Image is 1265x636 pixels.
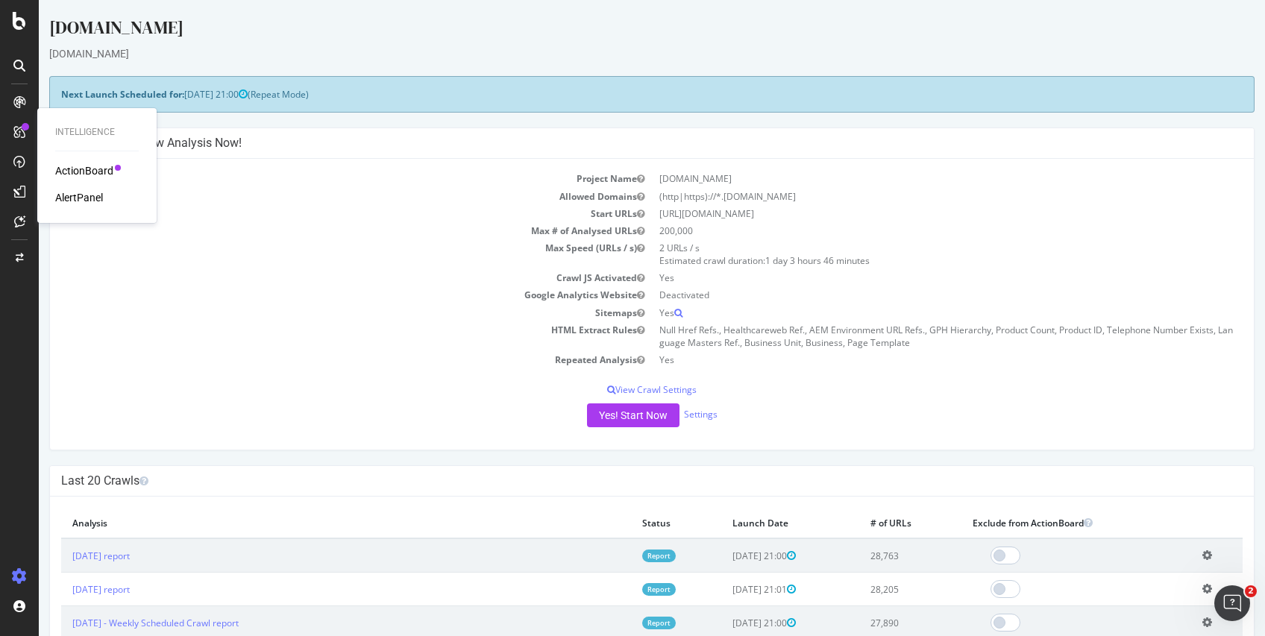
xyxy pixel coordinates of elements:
[645,408,679,421] a: Settings
[22,286,613,303] td: Google Analytics Website
[613,170,1204,187] td: [DOMAIN_NAME]
[22,170,613,187] td: Project Name
[548,403,641,427] button: Yes! Start Now
[22,473,1204,488] h4: Last 20 Crawls
[34,550,91,562] a: [DATE] report
[22,188,613,205] td: Allowed Domains
[694,583,757,596] span: [DATE] 21:01
[923,508,1152,538] th: Exclude from ActionBoard
[22,508,592,538] th: Analysis
[726,254,831,267] span: 1 day 3 hours 46 minutes
[22,321,613,351] td: HTML Extract Rules
[613,269,1204,286] td: Yes
[34,583,91,596] a: [DATE] report
[613,222,1204,239] td: 200,000
[55,126,139,139] div: Intelligence
[22,222,613,239] td: Max # of Analysed URLs
[22,239,613,269] td: Max Speed (URLs / s)
[613,205,1204,222] td: [URL][DOMAIN_NAME]
[694,550,757,562] span: [DATE] 21:00
[145,88,209,101] span: [DATE] 21:00
[820,538,923,573] td: 28,763
[613,351,1204,368] td: Yes
[22,269,613,286] td: Crawl JS Activated
[55,163,113,178] a: ActionBoard
[22,304,613,321] td: Sitemaps
[10,76,1216,113] div: (Repeat Mode)
[613,188,1204,205] td: (http|https)://*.[DOMAIN_NAME]
[613,304,1204,321] td: Yes
[10,46,1216,61] div: [DOMAIN_NAME]
[10,15,1216,46] div: [DOMAIN_NAME]
[22,88,145,101] strong: Next Launch Scheduled for:
[820,508,923,538] th: # of URLs
[34,617,200,629] a: [DATE] - Weekly Scheduled Crawl report
[603,550,637,562] a: Report
[22,136,1204,151] h4: Configure your New Analysis Now!
[613,239,1204,269] td: 2 URLs / s Estimated crawl duration:
[603,617,637,629] a: Report
[613,321,1204,351] td: Null Href Refs., Healthcareweb Ref., AEM Environment URL Refs., GPH Hierarchy, Product Count, Pro...
[22,383,1204,396] p: View Crawl Settings
[694,617,757,629] span: [DATE] 21:00
[603,583,637,596] a: Report
[592,508,682,538] th: Status
[820,573,923,606] td: 28,205
[22,205,613,222] td: Start URLs
[1245,585,1257,597] span: 2
[613,286,1204,303] td: Deactivated
[55,190,103,205] a: AlertPanel
[1214,585,1250,621] iframe: Intercom live chat
[682,508,820,538] th: Launch Date
[22,351,613,368] td: Repeated Analysis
